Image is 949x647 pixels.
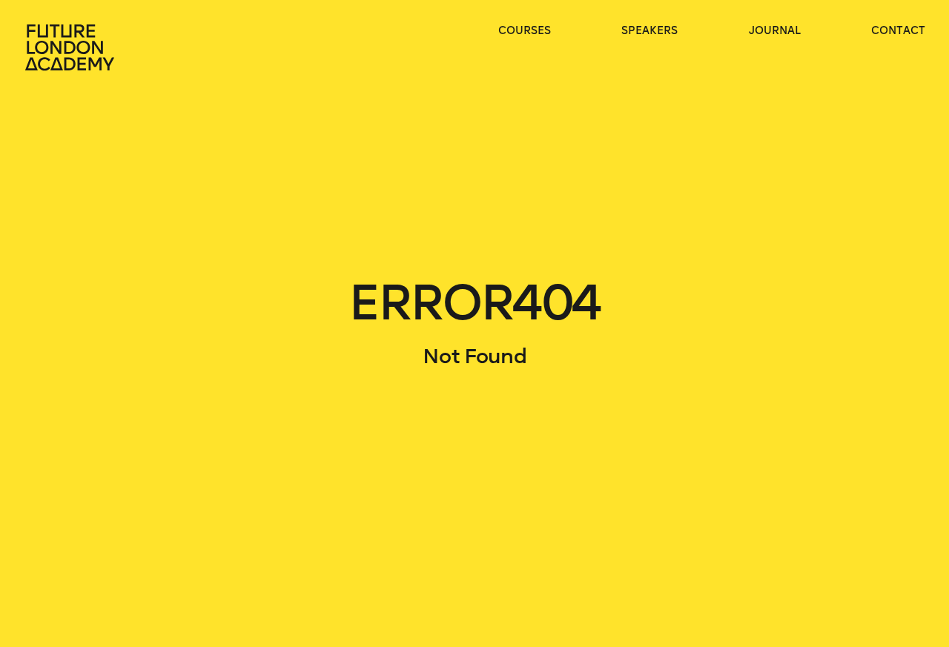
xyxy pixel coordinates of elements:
[498,24,551,39] a: courses
[621,24,678,39] a: speakers
[423,344,526,368] span: Not Found
[871,24,925,39] a: contact
[749,24,801,39] a: journal
[24,279,925,327] h1: ERROR 404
